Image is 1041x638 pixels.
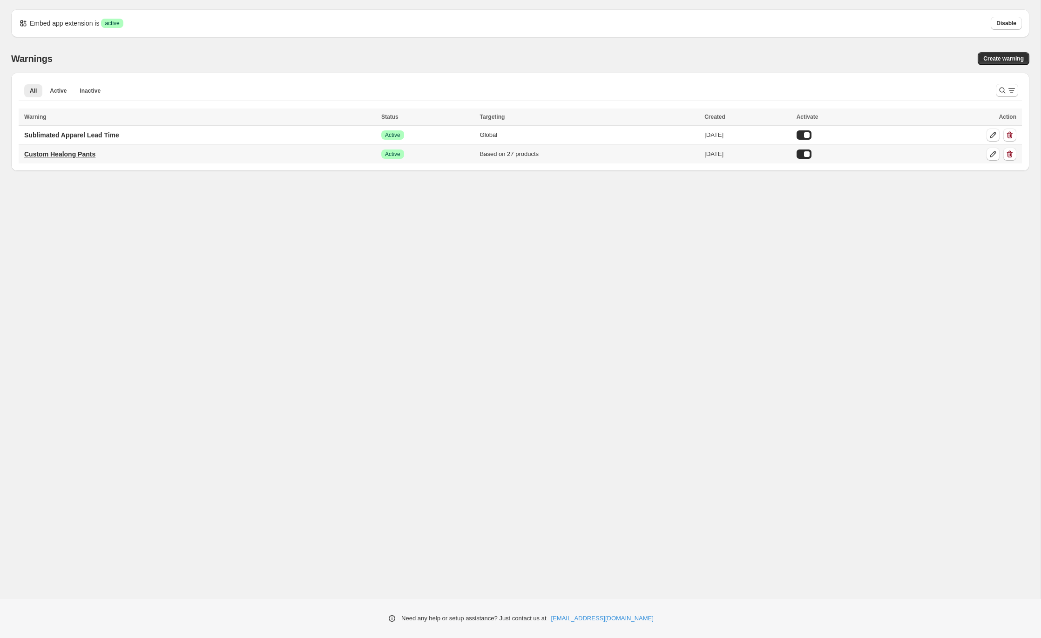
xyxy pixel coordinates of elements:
[797,114,818,120] span: Activate
[24,114,47,120] span: Warning
[381,114,399,120] span: Status
[30,19,99,28] p: Embed app extension is
[991,17,1022,30] button: Disable
[704,114,725,120] span: Created
[999,114,1016,120] span: Action
[704,130,791,140] div: [DATE]
[480,130,699,140] div: Global
[385,131,400,139] span: Active
[983,55,1024,62] span: Create warning
[480,114,505,120] span: Targeting
[551,614,654,623] a: [EMAIL_ADDRESS][DOMAIN_NAME]
[996,84,1018,97] button: Search and filter results
[24,130,119,140] p: Sublimated Apparel Lead Time
[80,87,101,95] span: Inactive
[105,20,119,27] span: active
[19,147,101,162] a: Custom Healong Pants
[50,87,67,95] span: Active
[996,20,1016,27] span: Disable
[385,150,400,158] span: Active
[19,128,125,143] a: Sublimated Apparel Lead Time
[24,149,95,159] p: Custom Healong Pants
[978,52,1029,65] a: Create warning
[11,53,53,64] h2: Warnings
[30,87,37,95] span: All
[480,149,699,159] div: Based on 27 products
[704,149,791,159] div: [DATE]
